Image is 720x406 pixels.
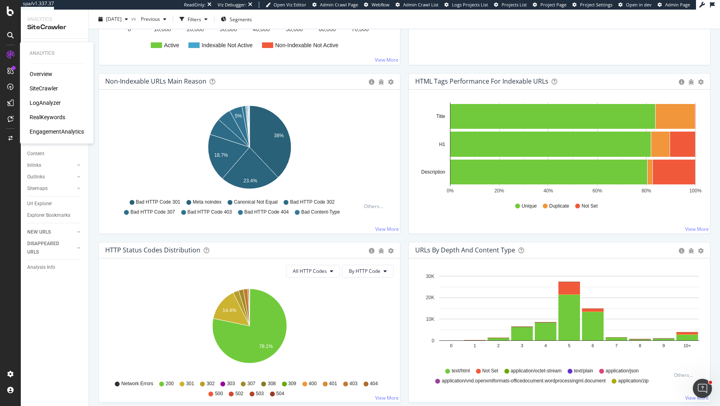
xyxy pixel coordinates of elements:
text: 0 [128,26,131,32]
span: text/html [452,368,470,374]
span: Bad HTTP Code 302 [290,199,334,206]
div: Explorer Bookmarks [27,211,70,220]
div: Others... [674,372,696,378]
div: gear [388,248,394,254]
div: Filters [188,16,201,22]
iframe: Intercom live chat [693,379,712,398]
span: Previous [138,16,160,22]
text: 70,000 [352,26,369,32]
span: Webflow [372,2,390,8]
text: 5% [235,113,242,119]
span: Canonical Not Equal [234,199,278,206]
span: 404 [370,380,378,387]
a: View More [375,394,399,401]
text: Indexable Not Active [202,42,253,48]
text: 10K [426,316,434,322]
span: Open Viz Editor [274,2,306,8]
text: Description [421,169,445,175]
div: A chart. [105,284,394,377]
span: Logs Projects List [452,2,488,8]
span: Not Set [582,203,598,210]
span: 301 [186,380,194,387]
span: 308 [268,380,276,387]
div: Others... [364,203,386,210]
text: 30,000 [220,26,237,32]
text: H1 [439,142,446,147]
div: Outlinks [27,173,45,181]
span: application/zip [618,378,648,384]
a: Admin Page [658,2,690,8]
div: Inlinks [27,161,41,170]
text: 60,000 [319,26,336,32]
text: 14.4% [223,308,236,313]
text: 20% [494,188,504,194]
span: Bad HTTP Code 404 [244,209,289,216]
span: text/plain [574,368,593,374]
button: By HTTP Code [342,265,394,278]
text: 8 [639,343,641,348]
span: Projects List [502,2,527,8]
text: 20,000 [187,26,204,32]
div: Overview [30,70,52,78]
span: Project Page [540,2,566,8]
span: 500 [215,390,223,397]
a: SiteCrawler [30,84,58,92]
a: View More [685,394,709,401]
span: 309 [288,380,296,387]
a: EngagementAnalytics [30,128,84,136]
a: Inlinks [27,161,75,170]
a: Explorer Bookmarks [27,211,83,220]
span: Duplicate [549,203,569,210]
a: Open Viz Editor [266,2,306,8]
a: Projects List [494,2,527,8]
span: application/octet-stream [511,368,562,374]
div: gear [388,79,394,85]
text: 6 [592,343,594,348]
div: Viz Debugger: [218,2,246,8]
span: 403 [350,380,358,387]
a: View More [375,56,398,63]
svg: A chart. [105,102,394,195]
text: 5 [568,343,570,348]
a: Sitemaps [27,184,75,193]
a: Webflow [364,2,390,8]
div: NEW URLS [27,228,51,236]
a: Admin Crawl List [396,2,438,8]
text: Non-Indexable Not Active [275,42,338,48]
text: 20K [426,295,434,300]
span: All HTTP Codes [293,268,327,274]
a: View More [685,226,709,232]
a: DISAPPEARED URLS [27,240,75,256]
div: Non-Indexable URLs Main Reason [105,77,206,85]
text: 3 [521,343,523,348]
a: View More [375,226,399,232]
a: Project Page [533,2,566,8]
div: bug [378,248,384,254]
a: Outlinks [27,173,75,181]
span: Bad HTTP Code 403 [188,209,232,216]
span: Admin Crawl Page [320,2,358,8]
div: A chart. [415,271,704,364]
span: 504 [276,390,284,397]
div: Url Explorer [27,200,52,208]
span: application/vnd.openxmlformats-officedocument.wordprocessingml.document [442,378,606,384]
a: Project Settings [572,2,612,8]
a: RealKeywords [30,113,65,121]
a: LogAnalyzer [30,99,61,107]
text: 4 [544,343,547,348]
span: 503 [256,390,264,397]
a: NEW URLS [27,228,75,236]
span: Not Set [482,368,498,374]
a: Url Explorer [27,200,83,208]
span: 401 [329,380,337,387]
span: Admin Crawl List [403,2,438,8]
span: Project Settings [580,2,612,8]
text: 1 [474,343,476,348]
text: 9 [662,343,665,348]
svg: A chart. [415,102,704,195]
span: 200 [166,380,174,387]
div: DISAPPEARED URLS [27,240,68,256]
